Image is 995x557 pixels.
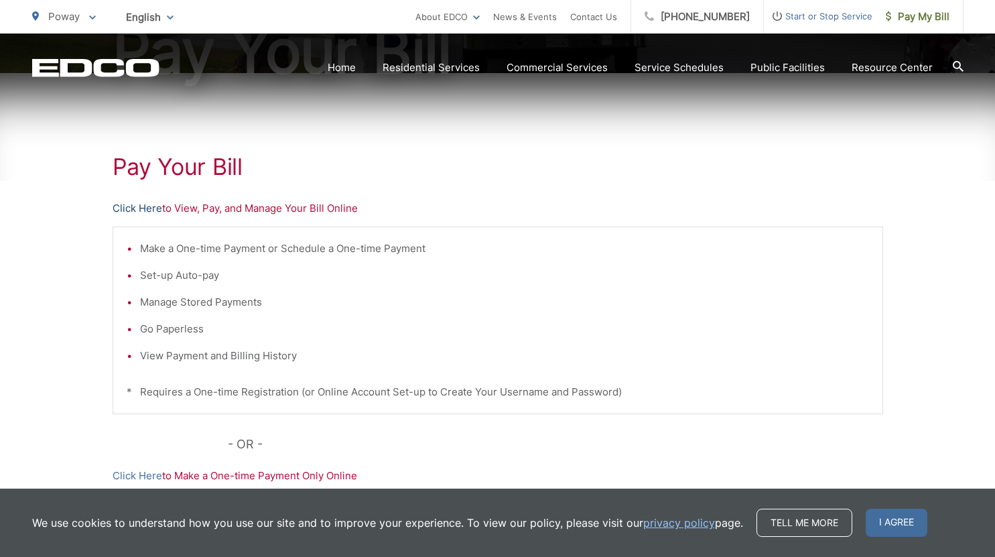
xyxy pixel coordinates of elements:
[493,9,557,25] a: News & Events
[140,294,869,310] li: Manage Stored Payments
[140,321,869,337] li: Go Paperless
[127,384,869,400] p: * Requires a One-time Registration (or Online Account Set-up to Create Your Username and Password)
[140,348,869,364] li: View Payment and Billing History
[116,5,184,29] span: English
[507,60,608,76] a: Commercial Services
[750,60,825,76] a: Public Facilities
[113,468,162,484] a: Click Here
[635,60,724,76] a: Service Schedules
[866,509,927,537] span: I agree
[140,241,869,257] li: Make a One-time Payment or Schedule a One-time Payment
[643,515,715,531] a: privacy policy
[32,58,159,77] a: EDCD logo. Return to the homepage.
[415,9,480,25] a: About EDCO
[328,60,356,76] a: Home
[852,60,933,76] a: Resource Center
[570,9,617,25] a: Contact Us
[113,153,883,180] h1: Pay Your Bill
[113,200,162,216] a: Click Here
[383,60,480,76] a: Residential Services
[32,515,743,531] p: We use cookies to understand how you use our site and to improve your experience. To view our pol...
[140,267,869,284] li: Set-up Auto-pay
[113,468,883,484] p: to Make a One-time Payment Only Online
[228,434,883,454] p: - OR -
[48,10,80,23] span: Poway
[886,9,949,25] span: Pay My Bill
[113,200,883,216] p: to View, Pay, and Manage Your Bill Online
[756,509,852,537] a: Tell me more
